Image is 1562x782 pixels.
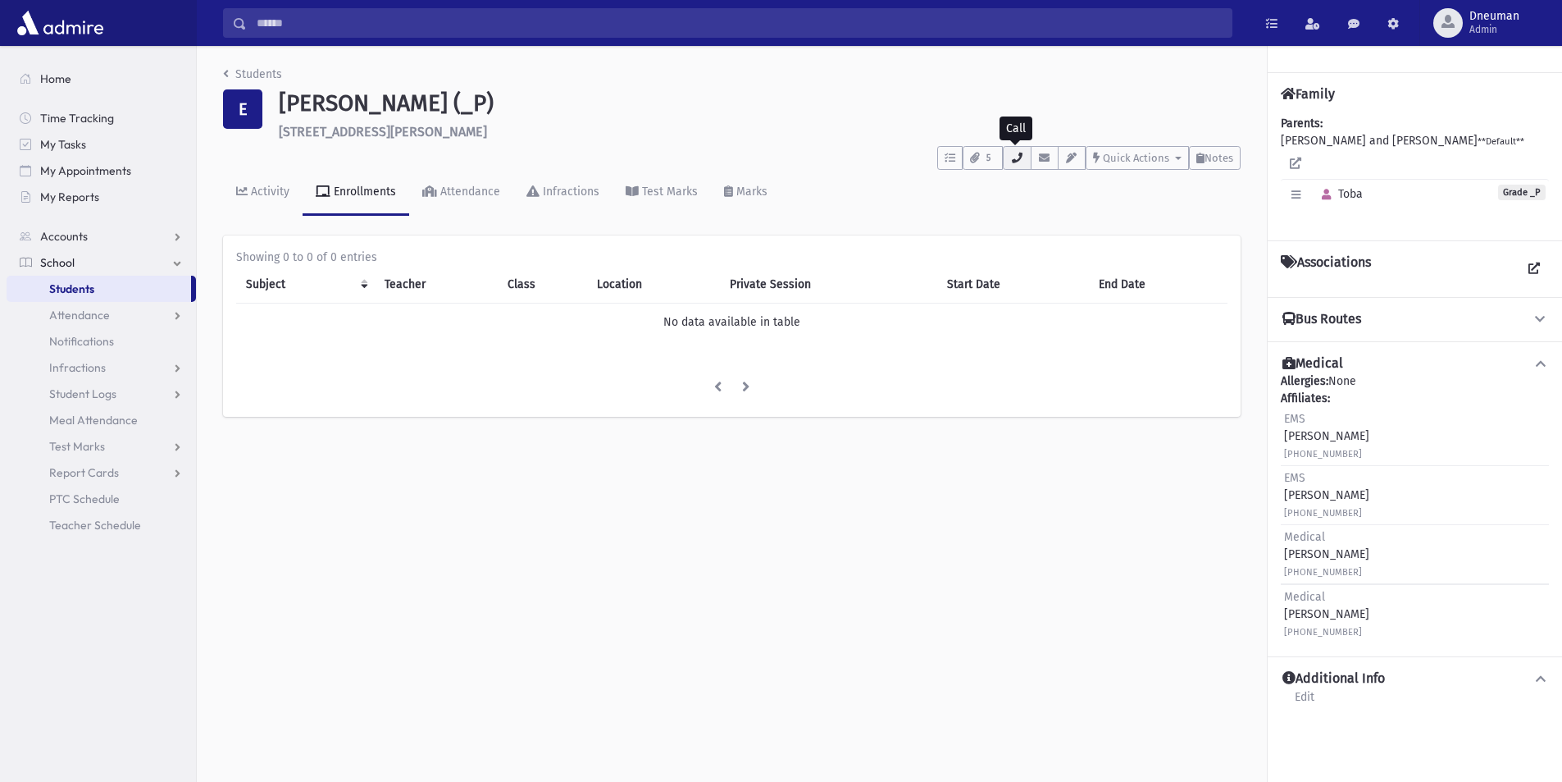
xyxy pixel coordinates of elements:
[1281,373,1549,643] div: None
[7,381,196,407] a: Student Logs
[1282,311,1361,328] h4: Bus Routes
[1284,590,1325,604] span: Medical
[613,170,711,216] a: Test Marks
[40,71,71,86] span: Home
[49,465,119,480] span: Report Cards
[437,185,500,199] div: Attendance
[223,66,282,89] nav: breadcrumb
[1284,627,1362,638] small: [PHONE_NUMBER]
[937,266,1089,304] th: Start Date
[7,460,196,486] a: Report Cards
[1284,588,1369,640] div: [PERSON_NAME]
[1282,355,1343,373] h4: Medical
[1281,311,1549,328] button: Bus Routes
[587,266,721,304] th: Location
[7,433,196,460] a: Test Marks
[981,151,995,166] span: 5
[498,266,586,304] th: Class
[7,66,196,92] a: Home
[7,158,196,184] a: My Appointments
[1284,410,1369,462] div: [PERSON_NAME]
[1000,117,1032,140] div: Call
[1314,187,1363,201] span: Toba
[540,185,599,199] div: Infractions
[1103,152,1169,164] span: Quick Actions
[49,360,106,375] span: Infractions
[733,185,767,199] div: Marks
[1281,374,1328,388] b: Allergies:
[963,146,1003,170] button: 5
[7,302,196,328] a: Attendance
[1189,146,1241,170] button: Notes
[236,303,1227,341] td: No data available in table
[1284,508,1362,519] small: [PHONE_NUMBER]
[40,137,86,152] span: My Tasks
[1294,688,1315,717] a: Edit
[1284,530,1325,544] span: Medical
[248,185,289,199] div: Activity
[1284,412,1305,426] span: EMS
[639,185,698,199] div: Test Marks
[1205,152,1233,164] span: Notes
[279,89,1241,117] h1: [PERSON_NAME] (_P)
[1284,528,1369,580] div: [PERSON_NAME]
[1284,469,1369,521] div: [PERSON_NAME]
[303,170,409,216] a: Enrollments
[247,8,1232,38] input: Search
[236,266,375,304] th: Subject
[1089,266,1227,304] th: End Date
[13,7,107,39] img: AdmirePro
[49,308,110,322] span: Attendance
[49,518,141,533] span: Teacher Schedule
[1469,10,1519,23] span: Dneuman
[49,281,94,296] span: Students
[1281,355,1549,373] button: Medical
[1086,146,1189,170] button: Quick Actions
[1284,449,1362,460] small: [PHONE_NUMBER]
[409,170,513,216] a: Attendance
[40,190,99,204] span: My Reports
[40,255,75,270] span: School
[49,439,105,454] span: Test Marks
[223,170,303,216] a: Activity
[513,170,613,216] a: Infractions
[40,229,88,244] span: Accounts
[7,407,196,433] a: Meal Attendance
[1282,670,1385,688] h4: Additional Info
[1281,391,1330,405] b: Affiliates:
[236,249,1227,266] div: Showing 0 to 0 of 0 entries
[7,184,196,210] a: My Reports
[7,276,191,302] a: Students
[7,249,196,276] a: School
[1284,567,1362,578] small: [PHONE_NUMBER]
[1281,86,1335,102] h4: Family
[711,170,781,216] a: Marks
[7,512,196,538] a: Teacher Schedule
[7,223,196,249] a: Accounts
[1469,23,1519,36] span: Admin
[1281,117,1323,130] b: Parents:
[375,266,499,304] th: Teacher
[7,486,196,512] a: PTC Schedule
[7,131,196,158] a: My Tasks
[279,124,1241,139] h6: [STREET_ADDRESS][PERSON_NAME]
[720,266,937,304] th: Private Session
[7,354,196,381] a: Infractions
[49,386,116,401] span: Student Logs
[1519,254,1549,284] a: View all Associations
[49,413,138,428] span: Meal Attendance
[7,328,196,354] a: Notifications
[40,163,131,178] span: My Appointments
[1281,115,1549,227] div: [PERSON_NAME] and [PERSON_NAME]
[7,105,196,131] a: Time Tracking
[49,492,120,506] span: PTC Schedule
[40,111,114,126] span: Time Tracking
[49,334,114,349] span: Notifications
[223,89,262,129] div: E
[1498,185,1546,200] span: Grade _P
[1281,670,1549,688] button: Additional Info
[1281,254,1371,284] h4: Associations
[330,185,396,199] div: Enrollments
[1284,471,1305,485] span: EMS
[223,67,282,81] a: Students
